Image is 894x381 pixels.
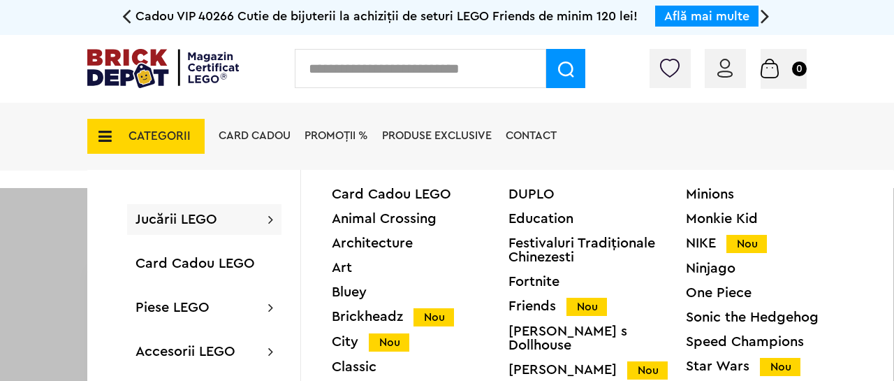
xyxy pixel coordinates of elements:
[792,62,807,76] small: 0
[686,212,863,226] a: Monkie Kid
[135,213,217,227] a: Jucării LEGO
[332,187,508,201] a: Card Cadou LEGO
[664,10,749,22] a: Află mai multe
[219,130,291,141] a: Card Cadou
[129,130,191,142] span: CATEGORII
[508,212,685,226] a: Education
[135,10,638,22] span: Cadou VIP 40266 Cutie de bijuterii la achiziții de seturi LEGO Friends de minim 120 lei!
[305,130,368,141] a: PROMOȚII %
[506,130,557,141] a: Contact
[332,212,508,226] a: Animal Crossing
[686,187,863,201] a: Minions
[508,187,685,201] a: DUPLO
[382,130,492,141] a: Produse exclusive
